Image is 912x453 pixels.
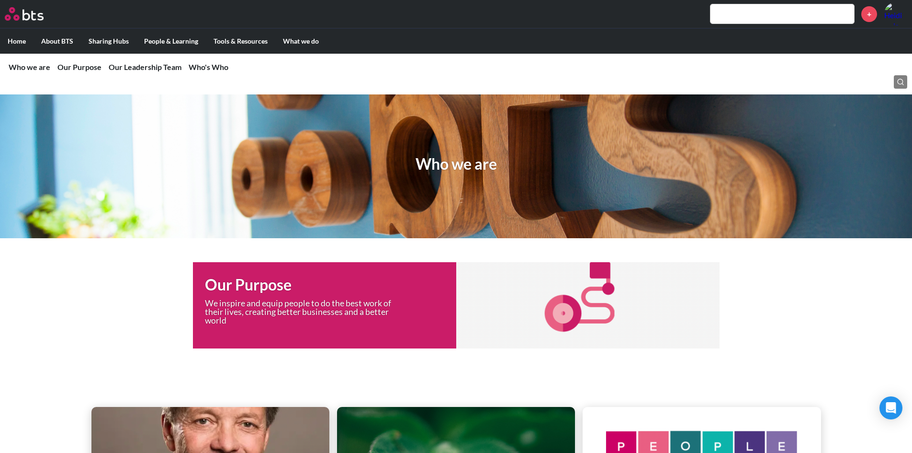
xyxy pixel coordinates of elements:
label: About BTS [34,29,81,54]
h1: Who we are [416,153,497,175]
a: Who's Who [189,62,228,71]
h1: Our Purpose [205,274,456,296]
img: Heidi Hsiao [884,2,907,25]
a: Our Leadership Team [109,62,181,71]
img: BTS Logo [5,7,44,21]
label: Sharing Hubs [81,29,136,54]
label: Tools & Resources [206,29,275,54]
label: People & Learning [136,29,206,54]
a: + [861,6,877,22]
label: What we do [275,29,327,54]
a: Our Purpose [57,62,101,71]
a: Who we are [9,62,50,71]
p: We inspire and equip people to do the best work of their lives, creating better businesses and a ... [205,299,406,325]
a: Go home [5,7,61,21]
div: Open Intercom Messenger [879,396,902,419]
a: Profile [884,2,907,25]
